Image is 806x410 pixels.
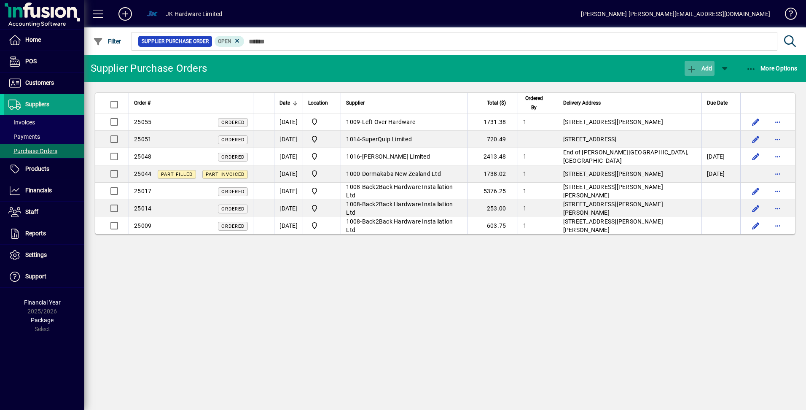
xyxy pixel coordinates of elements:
[134,188,151,194] span: 25017
[771,184,785,198] button: More options
[771,150,785,163] button: More options
[4,51,84,72] a: POS
[523,153,527,160] span: 1
[4,159,84,180] a: Products
[274,148,303,165] td: [DATE]
[346,218,453,233] span: Back2Back Hardware Installation Ltd
[362,170,441,177] span: Dormakaba New Zealand Ltd
[744,61,800,76] button: More Options
[4,266,84,287] a: Support
[346,183,360,190] span: 1008
[473,98,513,108] div: Total ($)
[134,205,151,212] span: 25014
[8,119,35,126] span: Invoices
[685,61,714,76] button: Add
[274,183,303,200] td: [DATE]
[346,136,360,143] span: 1014
[4,223,84,244] a: Reports
[134,170,151,177] span: 25044
[215,36,244,47] mat-chip: Completion Status: Open
[346,201,360,208] span: 1008
[558,131,701,148] td: [STREET_ADDRESS]
[274,131,303,148] td: [DATE]
[707,98,728,108] span: Due Date
[221,224,244,229] span: Ordered
[581,7,770,21] div: [PERSON_NAME] [PERSON_NAME][EMAIL_ADDRESS][DOMAIN_NAME]
[746,65,798,72] span: More Options
[563,98,601,108] span: Delivery Address
[308,169,336,179] span: BOP
[308,203,336,213] span: Auckland
[221,206,244,212] span: Ordered
[749,150,763,163] button: Edit
[308,151,336,162] span: Auckland
[274,165,303,183] td: [DATE]
[112,6,139,22] button: Add
[771,115,785,129] button: More options
[4,202,84,223] a: Staff
[25,165,49,172] span: Products
[341,183,467,200] td: -
[4,245,84,266] a: Settings
[467,165,518,183] td: 1738.02
[558,113,701,131] td: [STREET_ADDRESS][PERSON_NAME]
[308,98,328,108] span: Location
[749,184,763,198] button: Edit
[346,153,360,160] span: 1016
[362,136,412,143] span: SuperQuip Limited
[771,167,785,181] button: More options
[341,200,467,217] td: -
[279,98,290,108] span: Date
[558,165,701,183] td: [STREET_ADDRESS][PERSON_NAME]
[134,222,151,229] span: 25009
[707,98,735,108] div: Due Date
[749,115,763,129] button: Edit
[749,132,763,146] button: Edit
[221,120,244,125] span: Ordered
[274,217,303,234] td: [DATE]
[25,187,52,194] span: Financials
[523,170,527,177] span: 1
[142,37,209,46] span: Supplier Purchase Order
[523,222,527,229] span: 1
[4,129,84,144] a: Payments
[341,113,467,131] td: -
[4,115,84,129] a: Invoices
[25,79,54,86] span: Customers
[8,148,57,154] span: Purchase Orders
[4,144,84,158] a: Purchase Orders
[701,165,740,183] td: [DATE]
[4,73,84,94] a: Customers
[218,38,231,44] span: Open
[558,217,701,234] td: [STREET_ADDRESS][PERSON_NAME][PERSON_NAME]
[341,131,467,148] td: -
[346,98,365,108] span: Supplier
[523,94,545,112] span: Ordered By
[25,208,38,215] span: Staff
[134,153,151,160] span: 25048
[362,119,416,125] span: Left Over Hardware
[166,7,222,21] div: JK Hardware Limited
[4,180,84,201] a: Financials
[523,205,527,212] span: 1
[274,113,303,131] td: [DATE]
[91,34,124,49] button: Filter
[308,186,336,196] span: Auckland
[308,117,336,127] span: BOP
[4,30,84,51] a: Home
[687,65,712,72] span: Add
[25,230,46,237] span: Reports
[134,98,248,108] div: Order #
[308,98,336,108] div: Location
[24,299,61,306] span: Financial Year
[308,221,336,231] span: Auckland
[749,219,763,232] button: Edit
[341,217,467,234] td: -
[93,38,121,45] span: Filter
[25,251,47,258] span: Settings
[161,172,193,177] span: Part Filled
[221,137,244,143] span: Ordered
[771,219,785,232] button: More options
[523,119,527,125] span: 1
[346,183,453,199] span: Back2Back Hardware Installation Ltd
